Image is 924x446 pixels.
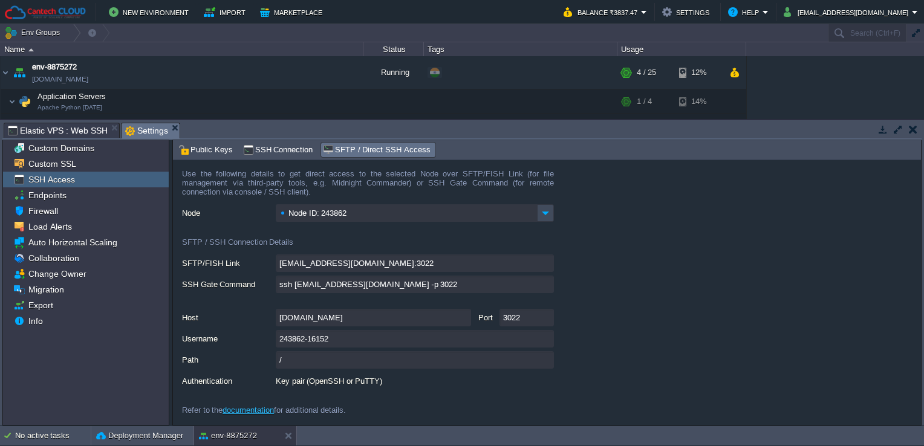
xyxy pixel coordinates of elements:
[182,204,275,219] label: Node
[32,73,88,85] a: [DOMAIN_NAME]
[618,42,746,56] div: Usage
[182,393,554,415] div: Refer to the for additional details.
[16,89,33,114] img: AMDAwAAAACH5BAEAAAAALAAAAAABAAEAAAICRAEAOw==
[28,48,34,51] img: AMDAwAAAACH5BAEAAAAALAAAAAABAAEAAAICRAEAOw==
[679,89,718,114] div: 14%
[26,253,81,263] a: Collaboration
[364,42,423,56] div: Status
[474,309,497,324] label: Port
[26,300,55,311] a: Export
[564,5,641,19] button: Balance ₹3837.47
[26,284,66,295] a: Migration
[25,114,33,133] img: AMDAwAAAACH5BAEAAAAALAAAAAABAAEAAAICRAEAOw==
[182,254,275,270] label: SFTP/FISH Link
[182,351,275,366] label: Path
[15,426,91,445] div: No active tasks
[4,24,64,41] button: Env Groups
[37,104,102,111] span: Apache Python [DATE]
[8,123,108,138] span: Elastic VPS : Web SSH
[26,315,45,326] a: Info
[182,276,275,291] label: SSH Gate Command
[50,118,109,129] a: 243862
[36,91,108,102] span: Application Servers
[637,56,656,89] div: 4 / 25
[243,143,313,157] span: SSH Connection
[182,225,554,254] div: SFTP / SSH Connection Details
[26,174,77,185] a: SSH Access
[125,123,168,138] span: Settings
[260,5,326,19] button: Marketplace
[223,406,274,415] a: documentation
[26,268,88,279] a: Change Owner
[8,89,16,114] img: AMDAwAAAACH5BAEAAAAALAAAAAABAAEAAAICRAEAOw==
[182,169,554,204] div: Use the following details to get direct access to the selected Node over SFTP/FISH Link (for file...
[26,221,74,232] a: Load Alerts
[199,430,257,442] button: env-8875272
[96,430,183,442] button: Deployment Manager
[363,56,424,89] div: Running
[26,205,60,216] a: Firewall
[182,330,275,345] label: Username
[637,89,652,114] div: 1 / 4
[182,309,275,324] label: Host
[26,143,96,154] a: Custom Domains
[1,56,10,89] img: AMDAwAAAACH5BAEAAAAALAAAAAABAAEAAAICRAEAOw==
[109,5,192,19] button: New Environment
[178,143,233,157] span: Public Keys
[1,42,363,56] div: Name
[36,92,108,101] a: Application ServersApache Python [DATE]
[33,114,50,133] img: AMDAwAAAACH5BAEAAAAALAAAAAABAAEAAAICRAEAOw==
[26,158,78,169] a: Custom SSL
[26,190,68,201] a: Endpoints
[425,42,617,56] div: Tags
[784,5,912,19] button: [EMAIL_ADDRESS][DOMAIN_NAME]
[679,114,718,133] div: 14%
[182,372,275,387] label: Authentication
[4,5,86,20] img: Cantech Cloud
[323,143,430,157] span: SFTP / Direct SSH Access
[637,114,649,133] div: 1 / 4
[728,5,763,19] button: Help
[32,61,77,73] a: env-8875272
[276,372,554,390] div: Key pair (OpenSSH or PuTTY)
[204,5,249,19] button: Import
[26,237,119,248] a: Auto Horizontal Scaling
[679,56,718,89] div: 12%
[662,5,713,19] button: Settings
[11,56,28,89] img: AMDAwAAAACH5BAEAAAAALAAAAAABAAEAAAICRAEAOw==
